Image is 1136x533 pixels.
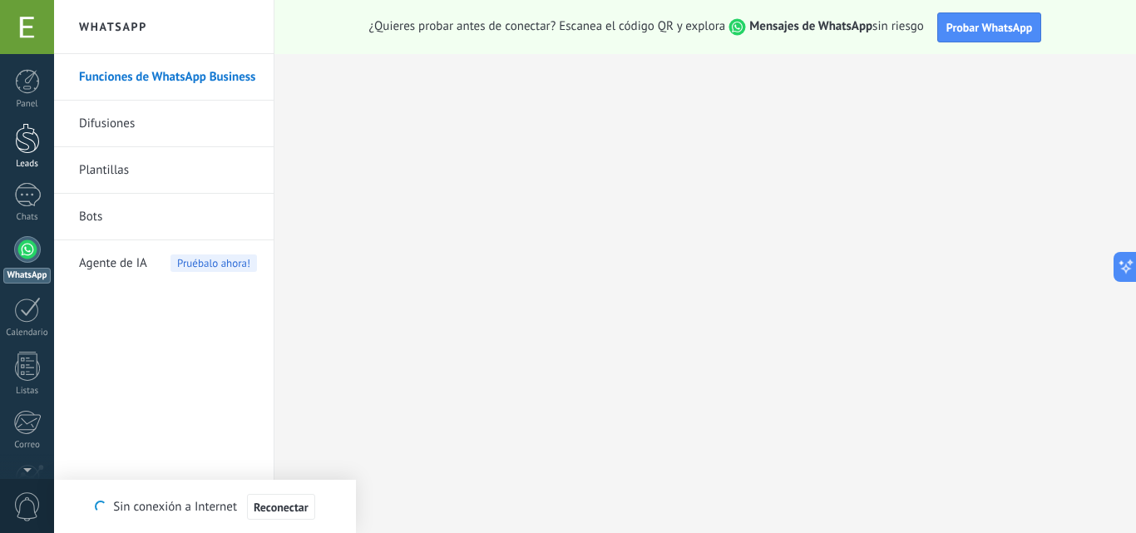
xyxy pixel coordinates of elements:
[369,18,924,36] span: ¿Quieres probar antes de conectar? Escanea el código QR y explora sin riesgo
[54,54,274,101] li: Funciones de WhatsApp Business
[749,18,872,34] strong: Mensajes de WhatsApp
[79,240,257,287] a: Agente de IA Pruébalo ahora!
[79,194,257,240] a: Bots
[3,212,52,223] div: Chats
[3,328,52,338] div: Calendario
[247,494,315,521] button: Reconectar
[170,254,257,272] span: Pruébalo ahora!
[95,493,314,521] div: Sin conexión a Internet
[3,159,52,170] div: Leads
[54,240,274,286] li: Agente de IA
[79,54,257,101] a: Funciones de WhatsApp Business
[79,240,147,287] span: Agente de IA
[3,386,52,397] div: Listas
[3,99,52,110] div: Panel
[254,501,309,513] span: Reconectar
[79,147,257,194] a: Plantillas
[54,147,274,194] li: Plantillas
[946,20,1033,35] span: Probar WhatsApp
[79,101,257,147] a: Difusiones
[937,12,1042,42] button: Probar WhatsApp
[3,440,52,451] div: Correo
[54,101,274,147] li: Difusiones
[54,194,274,240] li: Bots
[3,268,51,284] div: WhatsApp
